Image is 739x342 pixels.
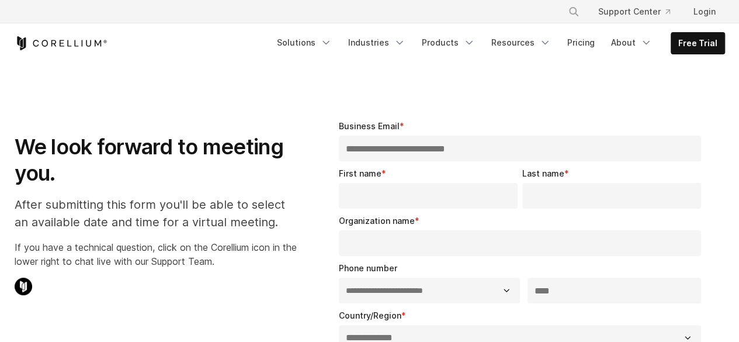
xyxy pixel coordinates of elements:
a: Industries [341,32,412,53]
a: Products [415,32,482,53]
span: Last name [522,168,564,178]
a: Corellium Home [15,36,107,50]
a: Support Center [589,1,679,22]
img: Corellium Chat Icon [15,278,32,295]
a: Resources [484,32,558,53]
span: Business Email [339,121,400,131]
a: Pricing [560,32,602,53]
a: Free Trial [671,33,724,54]
p: If you have a technical question, click on the Corellium icon in the lower right to chat live wit... [15,240,297,268]
span: Phone number [339,263,397,273]
div: Navigation Menu [554,1,725,22]
h1: We look forward to meeting you. [15,134,297,186]
span: Country/Region [339,310,401,320]
a: Login [684,1,725,22]
div: Navigation Menu [270,32,725,54]
a: About [604,32,659,53]
span: First name [339,168,381,178]
span: Organization name [339,216,415,226]
a: Solutions [270,32,339,53]
button: Search [563,1,584,22]
p: After submitting this form you'll be able to select an available date and time for a virtual meet... [15,196,297,231]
